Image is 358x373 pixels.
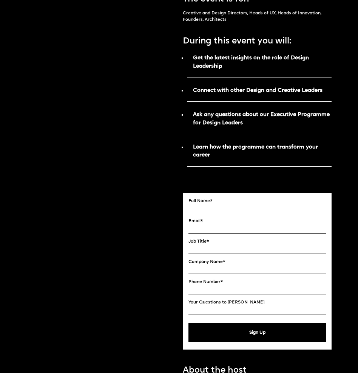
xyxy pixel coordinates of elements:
[183,10,332,23] p: Creative and Design Directors, Heads of UX, Heads of Innovation, Founders, Architects
[193,55,309,69] strong: Get the latest insights on the role of Design Leadership
[188,280,326,285] label: Phone Number*
[188,199,326,204] label: Full Name
[193,144,318,158] strong: Learn how the programme can transform your career
[188,219,326,224] label: Email
[188,300,326,305] label: Your Questions to [PERSON_NAME]
[183,31,332,48] p: During this event you will:
[188,239,326,245] label: Job Title
[193,112,330,125] strong: Ask any questions about our Executive Programme for Design Leaders
[188,260,326,265] label: Company Name
[188,323,326,342] button: Sign Up
[193,88,323,93] strong: Connect with other Design and Creative Leaders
